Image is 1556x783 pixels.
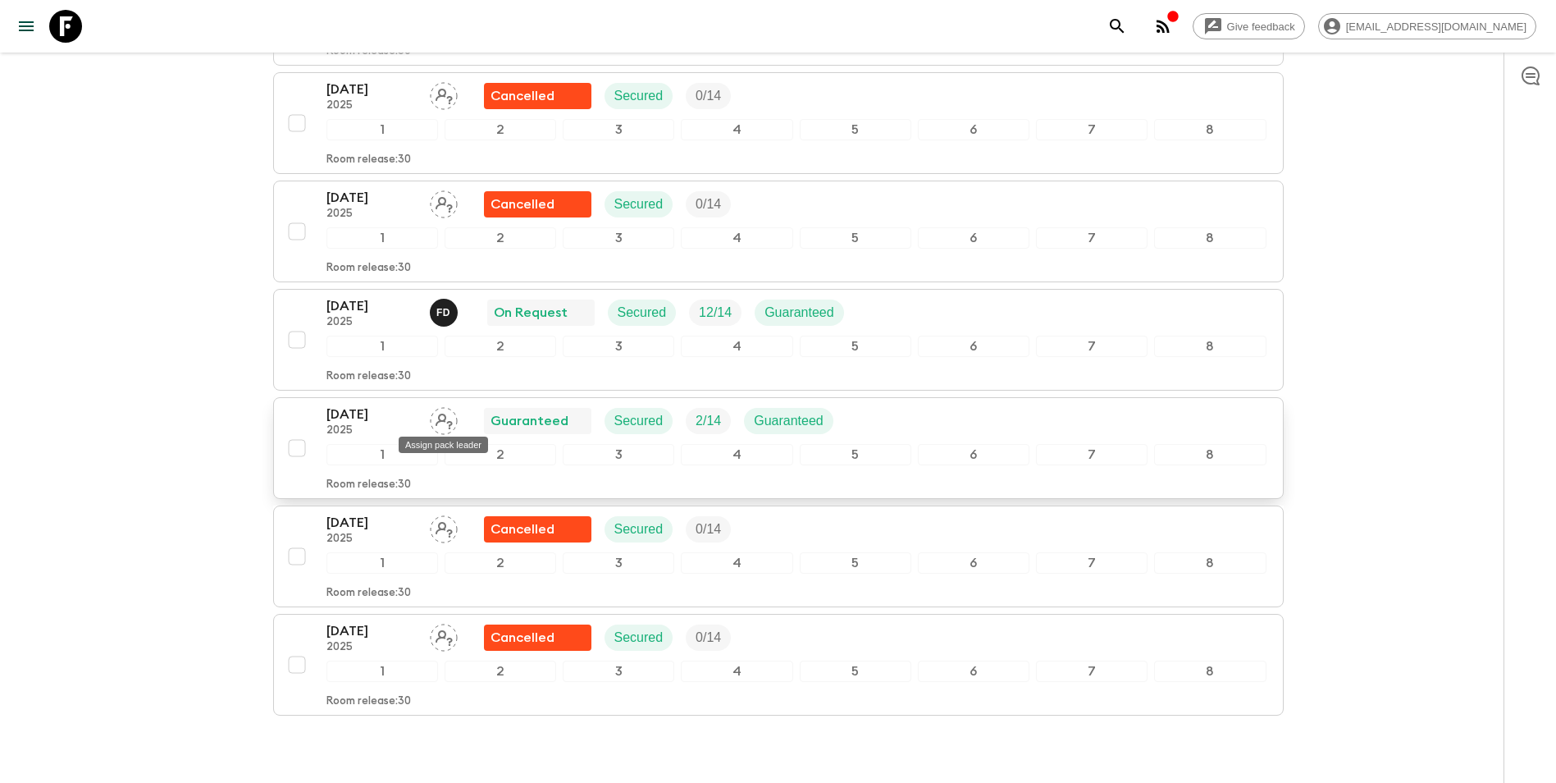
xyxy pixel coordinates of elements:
div: 4 [681,444,792,465]
span: [EMAIL_ADDRESS][DOMAIN_NAME] [1337,21,1535,33]
div: 2 [445,552,556,574]
div: 7 [1036,552,1148,574]
div: 2 [445,119,556,140]
div: 6 [918,661,1029,682]
p: 2025 [326,99,417,112]
p: Secured [614,195,664,214]
p: Guaranteed [764,303,834,323]
p: Room release: 30 [326,153,411,167]
div: 5 [800,552,911,574]
p: 2025 [326,316,417,329]
p: [DATE] [326,80,417,99]
p: Room release: 30 [326,695,411,708]
div: Trip Fill [686,408,731,434]
p: On Request [494,303,568,323]
div: Secured [605,408,673,434]
p: 2 / 14 [696,411,721,431]
button: FD [430,299,461,327]
p: Guaranteed [491,411,568,431]
p: 0 / 14 [696,86,721,106]
p: Secured [618,303,667,323]
button: search adventures [1101,10,1134,43]
div: 2 [445,336,556,357]
div: 7 [1036,336,1148,357]
button: [DATE]2025Assign pack leaderGuaranteedSecuredTrip FillGuaranteed12345678Room release:30 [273,397,1284,499]
p: Room release: 30 [326,370,411,383]
div: 6 [918,119,1029,140]
div: Trip Fill [686,83,731,109]
p: 2025 [326,533,417,546]
p: F D [436,306,450,319]
p: 0 / 14 [696,628,721,648]
div: 2 [445,444,556,465]
p: Room release: 30 [326,478,411,492]
div: [EMAIL_ADDRESS][DOMAIN_NAME] [1318,13,1536,39]
div: 1 [326,444,438,465]
div: 8 [1154,552,1266,574]
p: 0 / 14 [696,520,721,539]
div: Flash Pack cancellation [484,83,591,109]
div: Flash Pack cancellation [484,516,591,543]
p: 0 / 14 [696,195,721,214]
p: Secured [614,86,664,106]
div: Trip Fill [686,625,731,651]
p: Cancelled [491,520,554,539]
span: Assign pack leader [430,195,458,208]
p: Secured [614,520,664,539]
p: Room release: 30 [326,262,411,275]
div: 1 [326,119,438,140]
div: Trip Fill [689,300,741,326]
a: Give feedback [1193,13,1305,39]
div: Secured [608,300,677,326]
div: 3 [563,552,674,574]
div: Secured [605,83,673,109]
span: Assign pack leader [430,412,458,425]
div: 7 [1036,661,1148,682]
div: Secured [605,625,673,651]
div: 8 [1154,227,1266,249]
p: 12 / 14 [699,303,732,323]
span: Assign pack leader [430,87,458,100]
div: 1 [326,227,438,249]
div: 5 [800,119,911,140]
div: Secured [605,191,673,217]
p: Secured [614,628,664,648]
p: Guaranteed [754,411,824,431]
div: 8 [1154,119,1266,140]
span: Assign pack leader [430,520,458,533]
div: 6 [918,552,1029,574]
span: Fatih Develi [430,304,461,317]
button: [DATE]2025Assign pack leaderFlash Pack cancellationSecuredTrip Fill12345678Room release:30 [273,181,1284,282]
div: 5 [800,661,911,682]
button: [DATE]2025Assign pack leaderFlash Pack cancellationSecuredTrip Fill12345678Room release:30 [273,506,1284,607]
p: [DATE] [326,296,417,316]
div: 1 [326,552,438,574]
div: 3 [563,227,674,249]
div: Flash Pack cancellation [484,191,591,217]
span: Assign pack leader [430,629,458,642]
div: 3 [563,119,674,140]
button: menu [10,10,43,43]
div: 3 [563,336,674,357]
div: 7 [1036,444,1148,465]
div: 8 [1154,661,1266,682]
p: [DATE] [326,513,417,533]
div: 4 [681,661,792,682]
div: 5 [800,444,911,465]
div: 4 [681,336,792,357]
div: 4 [681,552,792,574]
p: [DATE] [326,621,417,641]
div: 3 [563,444,674,465]
div: 3 [563,661,674,682]
span: Give feedback [1218,21,1304,33]
div: 1 [326,661,438,682]
div: 6 [918,227,1029,249]
div: Trip Fill [686,516,731,543]
p: Room release: 30 [326,587,411,600]
div: 8 [1154,336,1266,357]
div: 8 [1154,444,1266,465]
div: Flash Pack cancellation [484,625,591,651]
div: 5 [800,227,911,249]
div: 4 [681,119,792,140]
div: Assign pack leader [399,437,488,453]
